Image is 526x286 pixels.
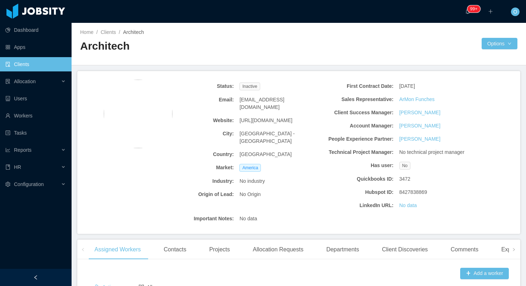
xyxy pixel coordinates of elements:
[320,189,394,196] b: Hubspot ID:
[239,164,261,172] span: America
[5,23,66,37] a: icon: pie-chartDashboard
[320,202,394,209] b: LinkedIn URL:
[320,109,394,116] b: Client Success Manager:
[247,240,309,260] div: Allocation Requests
[320,135,394,143] b: People Experience Partner:
[160,191,234,198] b: Origin of Lead:
[5,126,66,140] a: icon: profileTasks
[160,130,234,137] b: City:
[160,82,234,90] b: Status:
[123,29,144,35] span: Architech
[467,5,480,12] sup: 1657
[160,164,234,171] b: Market:
[96,29,98,35] span: /
[399,162,410,170] span: No
[5,79,10,84] i: icon: solution
[160,151,234,158] b: Country:
[160,96,234,104] b: Email:
[239,151,292,158] span: [GEOGRAPHIC_DATA]
[80,29,93,35] a: Home
[14,164,21,170] span: HR
[320,149,394,156] b: Technical Project Manager:
[239,130,313,145] span: [GEOGRAPHIC_DATA] - [GEOGRAPHIC_DATA]
[399,189,427,196] span: 8427838869
[239,177,265,185] span: No industry
[160,177,234,185] b: Industry:
[81,248,85,251] i: icon: left
[239,96,313,111] span: [EMAIL_ADDRESS][DOMAIN_NAME]
[512,248,516,251] i: icon: right
[460,268,509,279] button: icon: plusAdd a worker
[320,175,394,183] b: Quickbooks ID:
[5,40,66,54] a: icon: appstoreApps
[5,147,10,152] i: icon: line-chart
[239,82,260,90] span: Inactive
[158,240,192,260] div: Contacts
[5,57,66,71] a: icon: auditClients
[445,240,484,260] div: Comments
[465,9,470,14] i: icon: bell
[399,202,417,209] a: No data
[89,240,147,260] div: Assigned Workers
[513,7,517,16] span: O
[101,29,116,35] a: Clients
[376,240,433,260] div: Client Discoveries
[396,146,476,159] div: No technical project manager
[160,215,234,222] b: Important Notes:
[5,182,10,187] i: icon: setting
[204,240,236,260] div: Projects
[320,82,394,90] b: First Contract Date:
[399,175,410,183] span: 3472
[104,80,172,148] img: 5bd7a6e0-c72c-11ec-9f24-8b2c4335caa0_6320b3b130d13-400w.png
[321,240,365,260] div: Departments
[482,38,517,49] button: Optionsicon: down
[239,215,257,222] span: No data
[14,79,36,84] span: Allocation
[399,96,435,103] a: ArMon Funches
[320,96,394,103] b: Sales Representative:
[399,109,440,116] a: [PERSON_NAME]
[5,109,66,123] a: icon: userWorkers
[5,91,66,106] a: icon: robotUsers
[488,9,493,14] i: icon: plus
[396,80,476,93] div: [DATE]
[320,122,394,130] b: Account Manager:
[399,122,440,130] a: [PERSON_NAME]
[239,191,260,198] span: No Origin
[5,165,10,170] i: icon: book
[239,117,292,124] span: [URL][DOMAIN_NAME]
[399,135,440,143] a: [PERSON_NAME]
[160,117,234,124] b: Website:
[320,162,394,169] b: Has user:
[14,181,44,187] span: Configuration
[119,29,120,35] span: /
[80,39,299,54] h2: Architech
[14,147,31,153] span: Reports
